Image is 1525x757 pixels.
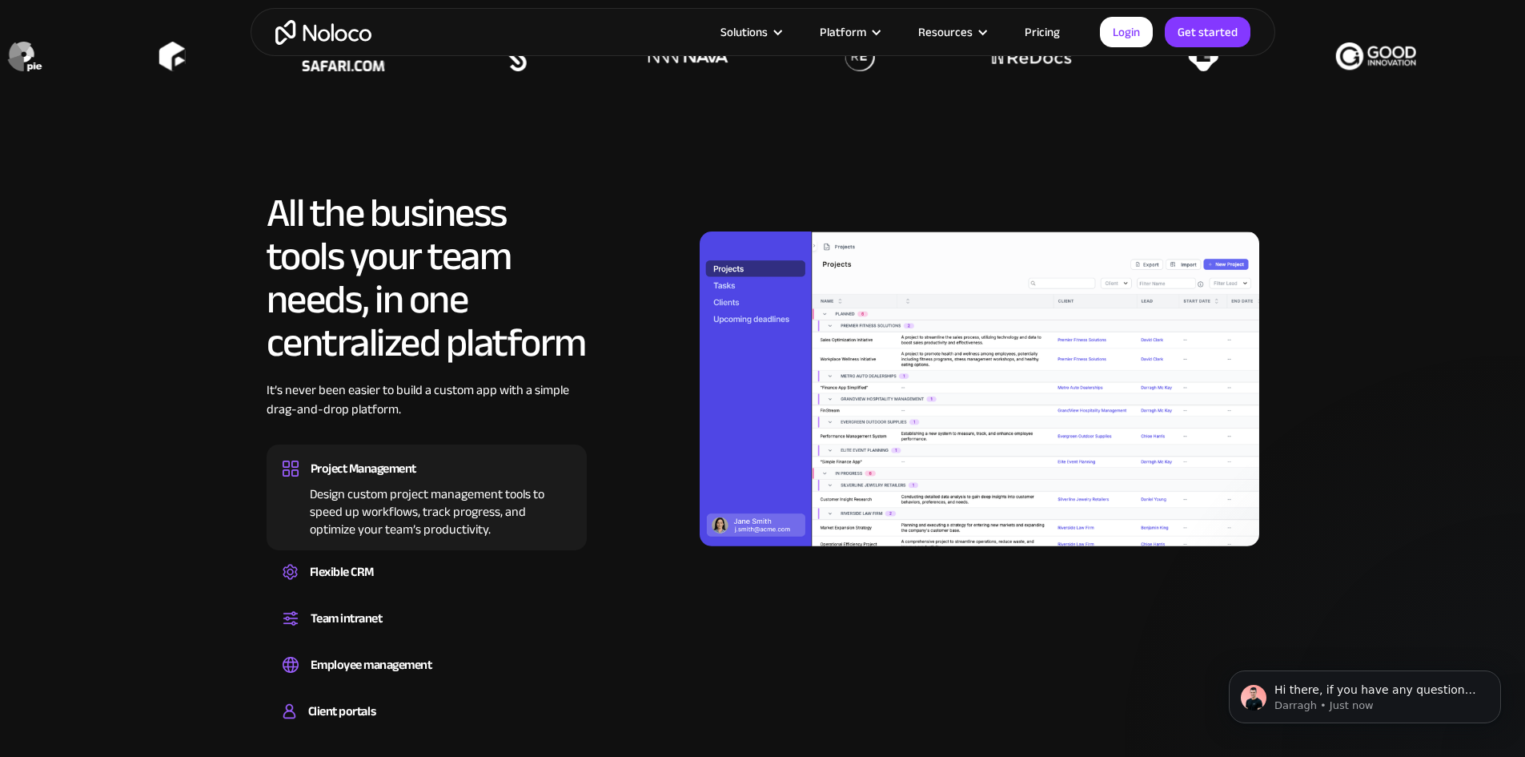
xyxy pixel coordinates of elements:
[1005,22,1080,42] a: Pricing
[1100,17,1153,47] a: Login
[267,191,587,364] h2: All the business tools your team needs, in one centralized platform
[1165,17,1250,47] a: Get started
[820,22,866,42] div: Platform
[308,699,375,723] div: Client portals
[1205,637,1525,749] iframe: Intercom notifications message
[283,481,571,538] div: Design custom project management tools to speed up workflows, track progress, and optimize your t...
[800,22,898,42] div: Platform
[918,22,973,42] div: Resources
[310,560,374,584] div: Flexible CRM
[311,606,383,630] div: Team intranet
[311,653,432,677] div: Employee management
[283,723,571,728] div: Build a secure, fully-branded, and personalized client portal that lets your customers self-serve.
[283,584,571,589] div: Create a custom CRM that you can adapt to your business’s needs, centralize your workflows, and m...
[275,20,371,45] a: home
[283,630,571,635] div: Set up a central space for your team to collaborate, share information, and stay up to date on co...
[267,381,587,443] div: It’s never been easier to build a custom app with a simple drag-and-drop platform.
[283,677,571,682] div: Easily manage employee information, track performance, and handle HR tasks from a single platform.
[311,457,416,481] div: Project Management
[720,22,768,42] div: Solutions
[898,22,1005,42] div: Resources
[700,22,800,42] div: Solutions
